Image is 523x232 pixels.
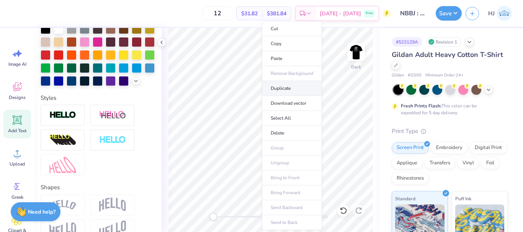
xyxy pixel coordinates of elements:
div: Applique [392,157,422,169]
strong: Need help? [28,208,56,216]
li: Copy [262,36,322,51]
li: Paste [262,51,322,66]
img: Negative Space [99,136,126,144]
span: [DATE] - [DATE] [320,10,361,18]
li: Delete [262,126,322,141]
span: Image AI [8,61,26,67]
input: Untitled Design [394,6,432,21]
div: This color can be expedited for 5 day delivery. [401,102,495,116]
li: Download vector [262,96,322,111]
div: Revision 1 [426,37,461,47]
span: Greek [11,194,23,200]
span: Free [366,11,373,16]
a: HJ [485,6,515,21]
span: Standard [395,195,415,203]
span: Upload [10,161,25,167]
li: Select All [262,111,322,126]
div: Rhinestones [392,173,429,184]
span: Gildan [392,72,404,79]
img: Hughe Josh Cabanete [497,6,512,21]
span: Puff Ink [455,195,471,203]
img: Stroke [49,111,76,120]
label: Styles [41,94,56,102]
div: Embroidery [431,142,467,154]
span: HJ [488,9,495,18]
img: 3D Illusion [49,134,76,146]
img: Arc [49,200,76,210]
span: Minimum Order: 24 + [425,72,464,79]
span: $381.84 [267,10,286,18]
img: Shadow [99,110,126,120]
strong: Fresh Prints Flash: [401,103,441,109]
div: # 523129A [392,37,422,47]
label: Shapes [41,183,60,192]
div: Foil [481,157,499,169]
li: Cut [262,21,322,36]
div: Digital Print [470,142,507,154]
img: Arch [99,198,126,212]
button: Save [436,6,462,21]
input: – – [203,6,232,20]
img: Back [348,44,364,60]
div: Transfers [425,157,455,169]
li: Duplicate [262,81,322,96]
span: Gildan Adult Heavy Cotton T-Shirt [392,50,503,59]
span: Designs [9,94,26,101]
div: Screen Print [392,142,429,154]
div: Accessibility label [209,213,217,221]
div: Vinyl [458,157,479,169]
div: Back [351,63,361,70]
span: Add Text [8,128,26,134]
span: # G500 [408,72,422,79]
span: $31.82 [241,10,258,18]
div: Print Type [392,127,508,136]
img: Free Distort [49,157,76,173]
